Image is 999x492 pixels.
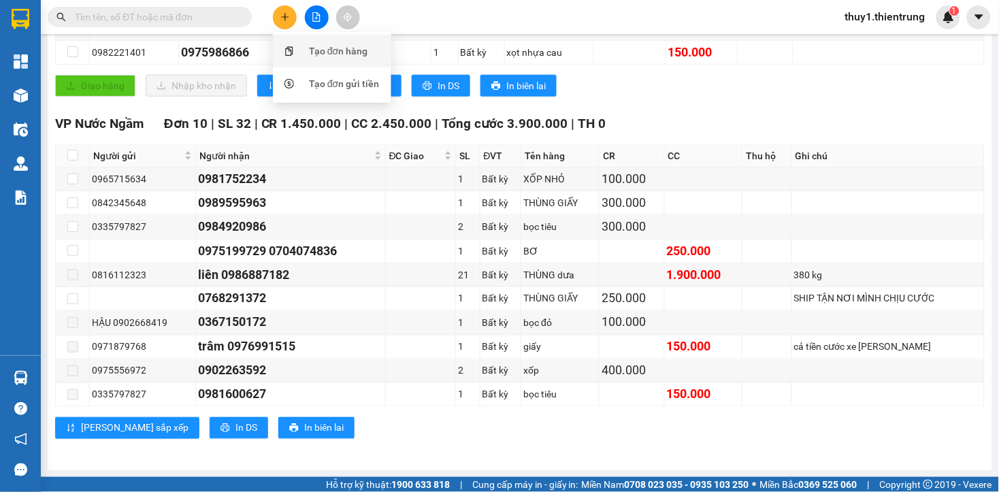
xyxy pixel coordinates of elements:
span: | [345,116,348,131]
div: 0981600627 [198,385,383,404]
button: sort-ascending[PERSON_NAME] sắp xếp [257,75,402,97]
div: Bất kỳ [482,387,519,402]
div: 1 [458,291,478,306]
div: 150.000 [667,338,740,357]
span: 1 [952,6,957,16]
span: ⚪️ [753,482,757,487]
div: THÙNG GIẤY [523,291,597,306]
div: bọc tiêu [523,219,597,234]
div: 380 kg [794,267,982,282]
sup: 1 [950,6,960,16]
span: aim [343,12,353,22]
div: 21 [458,267,478,282]
div: 0965715634 [92,171,193,186]
div: liên 0986887182 [198,265,383,284]
th: Thu hộ [742,145,792,167]
button: printerIn biên lai [278,417,355,439]
span: CR 1.450.000 [261,116,342,131]
div: XỐP NHỎ [523,171,597,186]
span: Người nhận [199,148,372,163]
strong: 1900 633 818 [391,479,450,490]
span: plus [280,12,290,22]
div: 150.000 [667,385,740,404]
div: 1 [458,387,478,402]
div: xọt nhựa cau [507,45,591,60]
span: Đơn 10 [164,116,208,131]
span: caret-down [973,11,985,23]
span: Miền Nam [582,477,749,492]
strong: 0369 525 060 [799,479,857,490]
span: sort-ascending [66,423,76,434]
div: trâm 0976991515 [198,338,383,357]
th: Tên hàng [521,145,600,167]
div: Bất kỳ [482,363,519,378]
div: 0842345648 [92,195,193,210]
button: printerIn DS [412,75,470,97]
div: giấy [523,340,597,355]
span: | [868,477,870,492]
span: Miền Bắc [760,477,857,492]
span: | [460,477,462,492]
img: warehouse-icon [14,122,28,137]
div: 0984920986 [198,217,383,236]
div: SHIP TẬN NƠI MÌNH CHỊU CƯỚC [794,291,982,306]
span: VP Nước Ngầm [55,116,144,131]
div: 250.000 [602,289,661,308]
img: warehouse-icon [14,371,28,385]
div: xốp [523,363,597,378]
span: CC 2.450.000 [352,116,432,131]
div: 1 [458,195,478,210]
span: In biên lai [304,421,344,436]
span: copyright [923,480,933,489]
div: Bất kỳ [482,340,519,355]
span: printer [423,81,432,92]
div: 0768291372 [198,289,383,308]
div: Bất kỳ [482,244,519,259]
button: plus [273,5,297,29]
button: caret-down [967,5,991,29]
div: 0335797827 [92,219,193,234]
div: bọc đỏ [523,316,597,331]
div: bọc tiêu [523,387,597,402]
button: uploadGiao hàng [55,75,135,97]
span: SL 32 [218,116,251,131]
div: 0971879768 [92,340,193,355]
button: printerIn biên lai [480,75,557,97]
img: warehouse-icon [14,88,28,103]
div: 0335797827 [92,387,193,402]
span: printer [491,81,501,92]
span: In DS [235,421,257,436]
span: question-circle [14,402,27,415]
span: message [14,463,27,476]
div: 0902263592 [198,361,383,380]
div: 100.000 [602,313,661,332]
div: Bất kỳ [461,45,502,60]
div: Bất kỳ [482,267,519,282]
div: Bất kỳ [482,219,519,234]
span: | [572,116,575,131]
span: file-add [312,12,321,22]
span: printer [289,423,299,434]
div: 0989595963 [198,193,383,212]
button: file-add [305,5,329,29]
span: dollar-circle [284,79,294,88]
div: 2 [458,363,478,378]
img: warehouse-icon [14,157,28,171]
div: 1 [458,316,478,331]
div: 1 [458,340,478,355]
div: 2 [458,219,478,234]
button: downloadNhập kho nhận [146,75,247,97]
div: Tạo đơn hàng [309,44,368,59]
span: thuy1.thientrung [834,8,936,25]
th: SL [456,145,480,167]
div: 100.000 [602,169,661,188]
input: Tìm tên, số ĐT hoặc mã đơn [75,10,235,24]
img: solution-icon [14,191,28,205]
div: 0975199729 0704074836 [198,242,383,261]
div: 1 [458,244,478,259]
div: 1 [433,45,456,60]
span: Cung cấp máy in - giấy in: [472,477,578,492]
span: Hỗ trợ kỹ thuật: [326,477,450,492]
div: 0975986866 [181,43,284,62]
div: BƠ [523,244,597,259]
